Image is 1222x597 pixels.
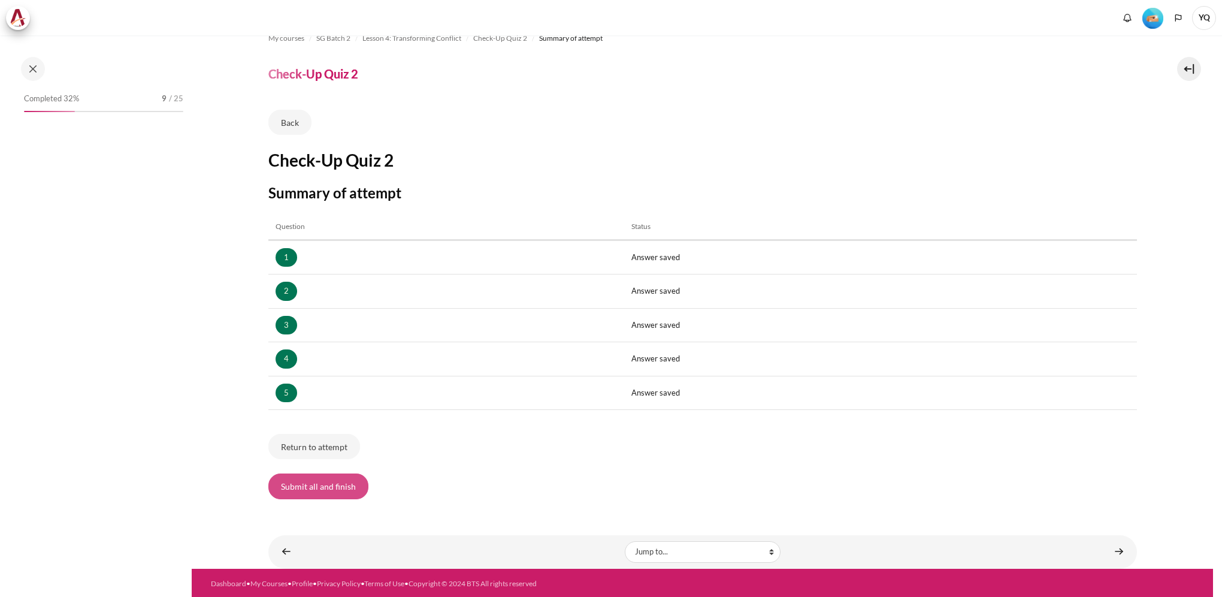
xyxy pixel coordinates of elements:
[362,31,461,46] a: Lesson 4: Transforming Conflict
[276,316,297,335] a: 3
[268,29,1137,48] nav: Navigation bar
[268,149,1137,171] h2: Check-Up Quiz 2
[276,248,297,267] a: 1
[274,540,298,563] a: ◄ Early Birds vs. Night Owls (Macro's Story)
[362,33,461,44] span: Lesson 4: Transforming Conflict
[292,579,313,588] a: Profile
[6,6,36,30] a: Architeck Architeck
[268,110,311,135] a: Back
[268,31,304,46] a: My courses
[1138,7,1168,29] a: Level #2
[268,66,358,82] h4: Check-Up Quiz 2
[268,33,304,44] span: My courses
[624,308,1136,342] td: Answer saved
[1192,6,1216,30] span: YQ
[624,240,1136,275] td: Answer saved
[276,349,297,369] a: 4
[473,33,527,44] span: Check-Up Quiz 2
[409,579,537,588] a: Copyright © 2024 BTS All rights reserved
[268,474,368,499] button: Submit all and finish
[624,342,1136,376] td: Answer saved
[162,93,167,105] span: 9
[624,376,1136,410] td: Answer saved
[317,579,361,588] a: Privacy Policy
[473,31,527,46] a: Check-Up Quiz 2
[539,33,603,44] span: Summary of attempt
[268,434,360,459] button: Return to attempt
[268,214,625,240] th: Question
[1107,540,1131,563] a: Lesson 4 STAR Application ►
[10,9,26,27] img: Architeck
[1142,7,1163,29] div: Level #2
[1169,9,1187,27] button: Languages
[316,31,350,46] a: SG Batch 2
[1118,9,1136,27] div: Show notification window with no new notifications
[624,214,1136,240] th: Status
[276,282,297,301] a: 2
[624,275,1136,309] td: Answer saved
[316,33,350,44] span: SG Batch 2
[364,579,404,588] a: Terms of Use
[211,578,760,589] div: • • • • •
[24,93,79,105] span: Completed 32%
[24,111,75,112] div: 32%
[268,183,1137,202] h3: Summary of attempt
[192,17,1213,569] section: Content
[250,579,288,588] a: My Courses
[1192,6,1216,30] a: User menu
[169,93,183,105] span: / 25
[1142,8,1163,29] img: Level #2
[211,579,246,588] a: Dashboard
[276,384,297,403] a: 5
